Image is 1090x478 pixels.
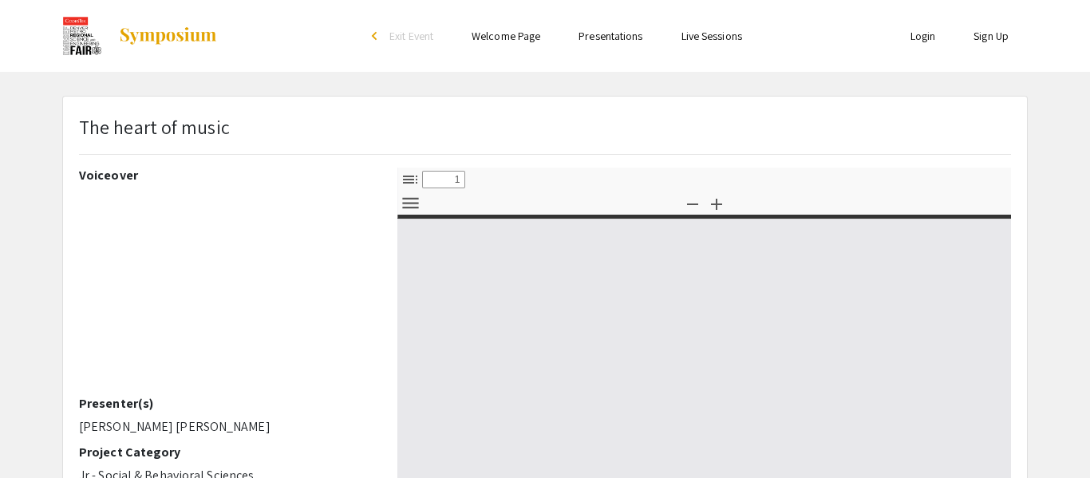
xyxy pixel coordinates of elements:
button: Zoom Out [679,192,706,215]
a: The 2023 CoorsTek Denver Metro Regional Science and Engineering Fair! [62,16,218,56]
button: Toggle Sidebar [397,168,424,191]
h2: Project Category [79,444,373,460]
a: Sign Up [973,29,1009,43]
h2: Voiceover [79,168,373,183]
a: Welcome Page [472,29,540,43]
div: arrow_back_ios [372,31,381,41]
img: The 2023 CoorsTek Denver Metro Regional Science and Engineering Fair! [62,16,102,56]
p: The heart of music [79,113,230,141]
span: Exit Event [389,29,433,43]
h2: Presenter(s) [79,396,373,411]
a: Live Sessions [681,29,742,43]
p: [PERSON_NAME] [PERSON_NAME] [79,417,373,437]
input: Page [422,171,465,188]
a: Login [910,29,936,43]
a: Presentations [579,29,642,43]
img: Symposium by ForagerOne [118,26,218,45]
button: Zoom In [703,192,730,215]
button: Tools [397,192,424,215]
